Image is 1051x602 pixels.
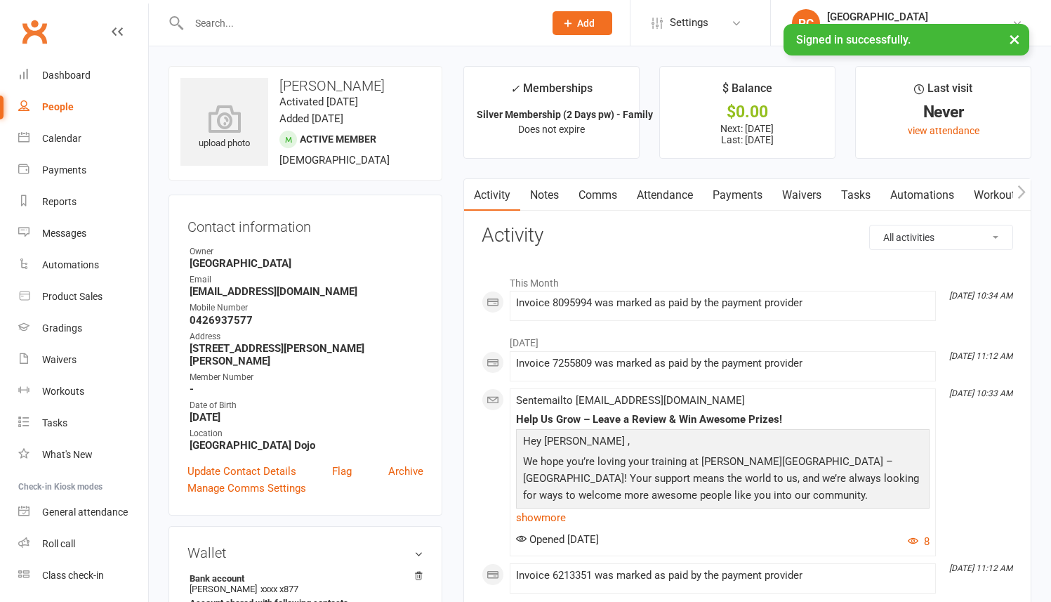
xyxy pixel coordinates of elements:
span: xxxx x877 [260,584,298,594]
strong: [EMAIL_ADDRESS][DOMAIN_NAME] [190,285,423,298]
a: view attendance [908,125,979,136]
a: show more [516,508,930,528]
h3: Wallet [187,545,423,561]
div: Location [190,427,423,440]
a: Attendance [627,179,703,211]
a: Class kiosk mode [18,560,148,591]
strong: 0426937577 [190,314,423,327]
strong: - [190,383,423,395]
div: Tasks [42,417,67,428]
a: Messages [18,218,148,249]
div: Gradings [42,322,82,334]
div: Workouts [42,386,84,397]
div: Member Number [190,371,423,384]
div: People [42,101,74,112]
i: [DATE] 10:34 AM [949,291,1012,301]
div: Messages [42,228,86,239]
li: [DATE] [482,328,1013,351]
div: $0.00 [673,105,822,119]
a: People [18,91,148,123]
time: Activated [DATE] [279,96,358,108]
a: Roll call [18,528,148,560]
div: Invoice 6213351 was marked as paid by the payment provider [516,570,930,582]
a: Manage Comms Settings [187,480,306,497]
div: Product Sales [42,291,103,302]
i: [DATE] 11:12 AM [949,351,1012,361]
a: Comms [569,179,627,211]
div: Invoice 8095994 was marked as paid by the payment provider [516,297,930,309]
div: What's New [42,449,93,460]
div: PC [792,9,820,37]
button: 8 [908,533,930,550]
div: Class check-in [42,570,104,581]
h3: Contact information [187,214,423,235]
div: Address [190,330,423,343]
strong: [DATE] [190,411,423,424]
div: Owner [190,245,423,259]
strong: Silver Membership (2 Days pw) - Family [477,109,653,120]
li: This Month [482,268,1013,291]
p: We hope you’re loving your training at [PERSON_NAME][GEOGRAPHIC_DATA] – [GEOGRAPHIC_DATA]! Your s... [520,453,926,507]
div: Memberships [510,79,593,105]
div: [GEOGRAPHIC_DATA] [827,11,1012,23]
strong: [GEOGRAPHIC_DATA] Dojo [190,439,423,452]
div: Automations [42,259,99,270]
a: Clubworx [17,14,52,49]
a: Workouts [964,179,1031,211]
a: Notes [520,179,569,211]
span: Add [577,18,595,29]
button: Add [553,11,612,35]
div: Pollets Martial Arts - [GEOGRAPHIC_DATA] [827,23,1012,36]
h3: [PERSON_NAME] [180,78,430,93]
div: Dashboard [42,70,91,81]
a: Waivers [18,344,148,376]
div: Reports [42,196,77,207]
a: Waivers [772,179,831,211]
a: Flag [332,463,352,480]
div: Email [190,273,423,287]
i: ✓ [510,82,520,96]
strong: Bank account [190,573,416,584]
a: Activity [464,179,520,211]
div: Help Us Grow – Leave a Review & Win Awesome Prizes! [516,414,930,426]
div: Waivers [42,354,77,365]
a: Tasks [831,179,880,211]
h3: Activity [482,225,1013,247]
a: Update Contact Details [187,463,296,480]
div: Date of Birth [190,399,423,412]
a: Product Sales [18,281,148,313]
a: Workouts [18,376,148,407]
div: Payments [42,164,86,176]
strong: [GEOGRAPHIC_DATA] [190,257,423,270]
span: Settings [670,7,708,39]
div: Roll call [42,538,75,549]
a: Payments [703,179,772,211]
strong: [STREET_ADDRESS][PERSON_NAME][PERSON_NAME] [190,342,423,367]
a: Dashboard [18,60,148,91]
a: Automations [880,179,964,211]
a: Calendar [18,123,148,155]
p: Next: [DATE] Last: [DATE] [673,123,822,145]
a: What's New [18,439,148,471]
span: Opened [DATE] [516,533,599,546]
span: Sent email to [EMAIL_ADDRESS][DOMAIN_NAME] [516,394,745,407]
a: Automations [18,249,148,281]
a: Tasks [18,407,148,439]
i: [DATE] 11:12 AM [949,563,1012,573]
div: Invoice 7255809 was marked as paid by the payment provider [516,358,930,369]
div: General attendance [42,506,128,518]
span: Active member [300,133,376,145]
div: upload photo [180,105,268,151]
a: Archive [388,463,423,480]
a: General attendance kiosk mode [18,497,148,528]
time: Added [DATE] [279,112,343,125]
div: $ Balance [722,79,772,105]
span: Does not expire [518,124,585,135]
div: Calendar [42,133,81,144]
a: Gradings [18,313,148,344]
a: Payments [18,155,148,186]
i: [DATE] 10:33 AM [949,388,1012,398]
button: × [1002,24,1027,54]
div: Mobile Number [190,301,423,315]
span: [DEMOGRAPHIC_DATA] [279,154,390,166]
